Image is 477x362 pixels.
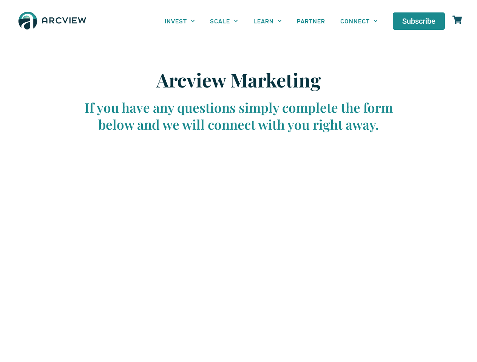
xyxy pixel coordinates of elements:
a: Subscribe [393,12,445,30]
a: INVEST [157,12,202,29]
span: Subscribe [402,17,435,25]
h2: Arcview Marketing [76,69,401,91]
a: SCALE [202,12,245,29]
img: The Arcview Group [15,8,90,35]
a: PARTNER [289,12,333,29]
a: LEARN [246,12,289,29]
div: If you have any questions simply complete the form below and we will connect with you right away. [76,99,401,133]
a: CONNECT [333,12,385,29]
nav: Menu [157,12,385,29]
